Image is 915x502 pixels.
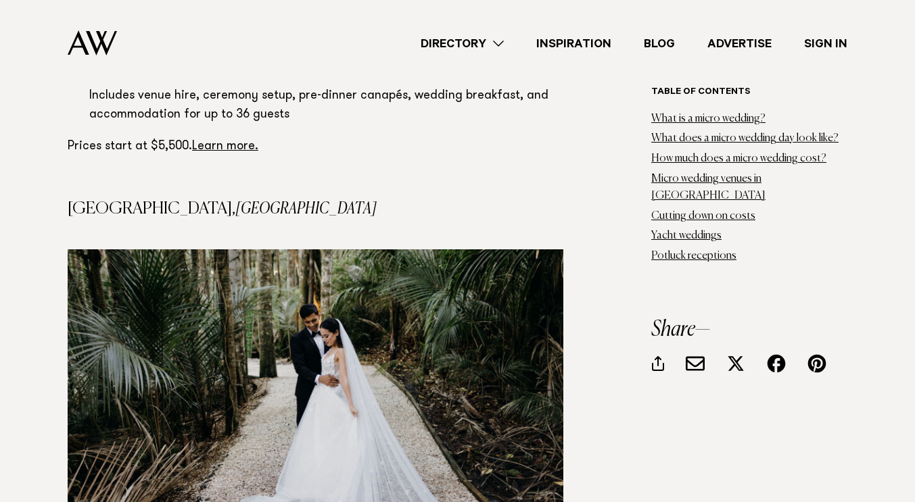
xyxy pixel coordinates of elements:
[691,34,788,53] a: Advertise
[651,230,722,241] a: Yacht weddings
[235,201,377,217] em: [GEOGRAPHIC_DATA]
[651,251,736,261] a: Potluck receptions
[192,141,258,153] a: Learn more.
[651,133,839,144] a: What does a micro wedding day look like?
[651,113,766,124] a: What is a micro wedding?
[651,86,847,99] h6: Table of contents
[788,34,864,53] a: Sign In
[651,174,766,201] a: Micro wedding venues in [GEOGRAPHIC_DATA]
[68,201,563,217] h4: [GEOGRAPHIC_DATA],
[68,30,117,55] img: Auckland Weddings Logo
[520,34,628,53] a: Inspiration
[68,136,563,157] p: Prices start at $5,500.
[628,34,691,53] a: Blog
[404,34,520,53] a: Directory
[89,68,563,125] li: (up to 40 guests) from $19,310 Includes venue hire, ceremony setup, pre-dinner canapés, wedding b...
[651,153,826,164] a: How much does a micro wedding cost?
[651,210,755,221] a: Cutting down on costs
[651,319,847,341] h3: Share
